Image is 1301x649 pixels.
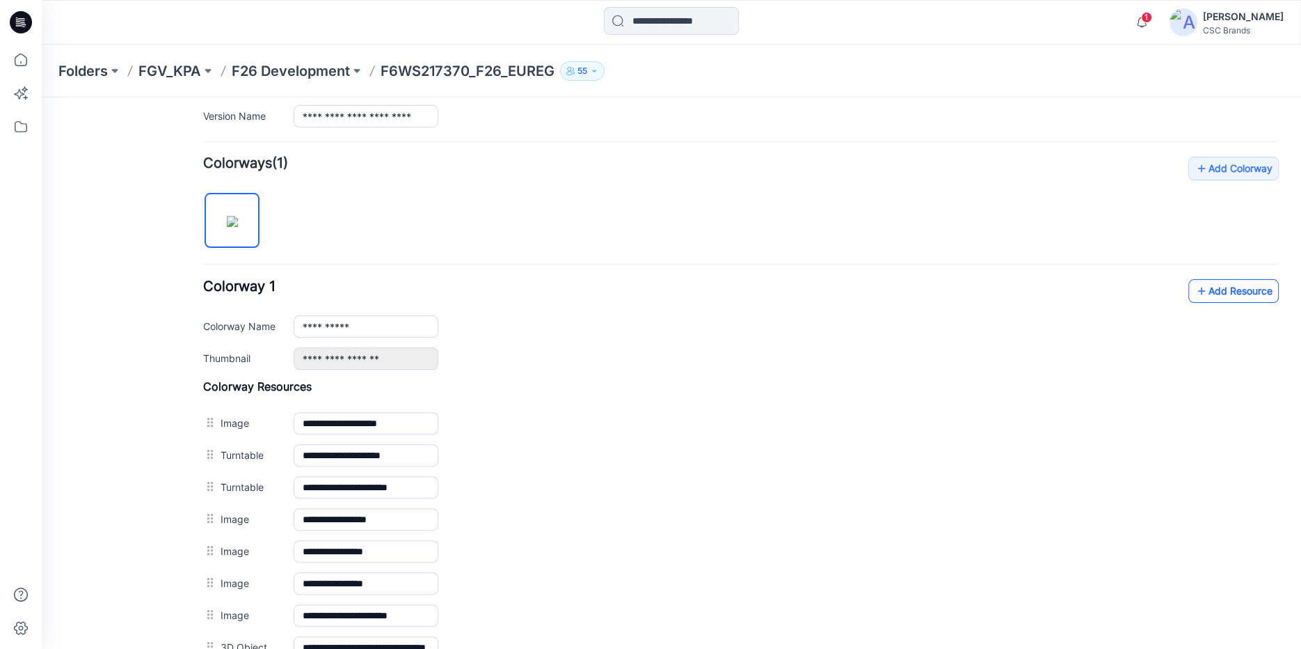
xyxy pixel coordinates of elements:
label: Image [179,318,238,333]
p: F6WS217370_F26_EUREG [381,61,554,81]
button: 55 [560,61,605,81]
a: F26 Development [232,61,350,81]
label: Image [179,478,238,493]
label: Turntable [179,382,238,397]
a: Folders [58,61,108,81]
span: Colorway 1 [161,180,234,197]
label: Thumbnail [161,253,238,268]
label: 3D Object [179,542,238,557]
label: Image [179,414,238,429]
iframe: edit-style [42,97,1301,649]
div: CSC Brands [1203,25,1284,36]
p: 55 [577,63,587,79]
h4: Colorway Resources [161,282,1237,296]
label: Image [179,510,238,525]
label: Turntable [179,350,238,365]
div: [PERSON_NAME] [1203,8,1284,25]
a: Add Resource [1147,182,1237,205]
a: FGV_KPA [138,61,201,81]
label: Image [179,446,238,461]
label: Colorway Name [161,221,238,236]
img: avatar [1170,8,1197,36]
span: 1 [1141,12,1152,23]
img: eyJhbGciOiJIUzI1NiIsImtpZCI6IjAiLCJzbHQiOiJzZXMiLCJ0eXAiOiJKV1QifQ.eyJkYXRhIjp7InR5cGUiOiJzdG9yYW... [185,118,196,130]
